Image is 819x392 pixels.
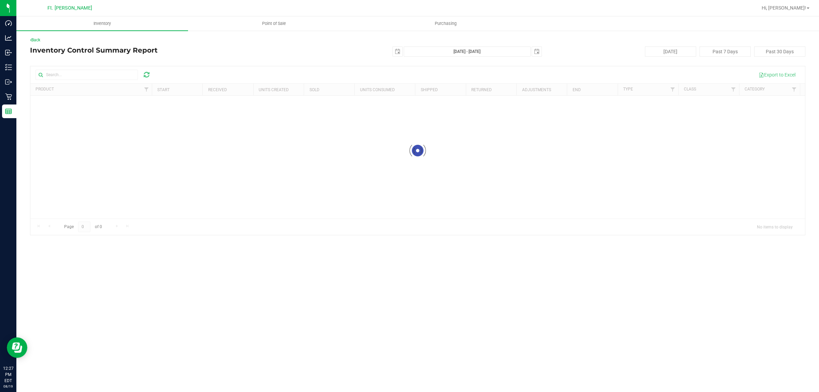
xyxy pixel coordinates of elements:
span: Ft. [PERSON_NAME] [47,5,92,11]
inline-svg: Retail [5,93,12,100]
inline-svg: Inventory [5,64,12,71]
inline-svg: Reports [5,108,12,115]
span: Hi, [PERSON_NAME]! [762,5,806,11]
h4: Inventory Control Summary Report [30,46,288,54]
p: 08/19 [3,384,13,389]
inline-svg: Dashboard [5,20,12,27]
button: Past 7 Days [700,46,751,57]
a: Point of Sale [188,16,360,31]
span: select [393,47,402,56]
iframe: Resource center [7,337,27,358]
button: Past 30 Days [754,46,805,57]
a: Inventory [16,16,188,31]
span: Point of Sale [253,20,295,27]
inline-svg: Analytics [5,34,12,41]
button: [DATE] [645,46,696,57]
span: Inventory [84,20,120,27]
p: 12:27 PM EDT [3,365,13,384]
span: Purchasing [426,20,466,27]
a: Purchasing [360,16,531,31]
a: Back [30,38,40,42]
span: select [532,47,542,56]
inline-svg: Outbound [5,79,12,85]
inline-svg: Inbound [5,49,12,56]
